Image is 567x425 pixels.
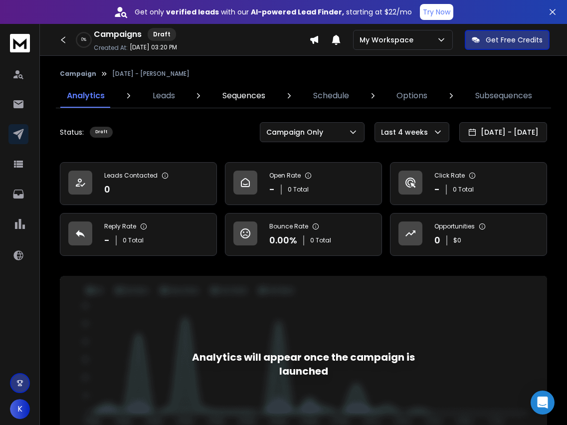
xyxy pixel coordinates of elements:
p: Opportunities [434,222,475,230]
p: Get only with our starting at $22/mo [135,7,412,17]
p: Leads Contacted [104,172,158,180]
p: 0 Total [453,186,474,194]
p: [DATE] - [PERSON_NAME] [112,70,189,78]
a: Open Rate-0 Total [225,162,382,205]
p: Options [396,90,427,102]
button: [DATE] - [DATE] [459,122,547,142]
p: - [104,233,110,247]
a: Leads [147,84,181,108]
p: $ 0 [453,236,461,244]
p: Open Rate [269,172,301,180]
p: Created At: [94,44,128,52]
p: 0.00 % [269,233,297,247]
p: Try Now [423,7,450,17]
div: Analytics will appear once the campaign is launched [182,350,425,378]
p: Bounce Rate [269,222,308,230]
a: Reply Rate-0 Total [60,213,217,256]
button: Get Free Credits [465,30,550,50]
p: 0 Total [123,236,144,244]
p: [DATE] 03:20 PM [130,43,177,51]
p: Subsequences [475,90,532,102]
p: Last 4 weeks [381,127,432,137]
a: Schedule [307,84,355,108]
p: 0 Total [310,236,331,244]
a: Sequences [216,84,271,108]
a: Analytics [61,84,111,108]
div: Draft [90,127,113,138]
p: Campaign Only [266,127,327,137]
button: K [10,399,30,419]
strong: verified leads [166,7,219,17]
div: Open Intercom Messenger [531,391,555,415]
p: Get Free Credits [486,35,543,45]
button: Campaign [60,70,96,78]
a: Click Rate-0 Total [390,162,547,205]
a: Subsequences [469,84,538,108]
p: Sequences [222,90,265,102]
button: Try Now [420,4,453,20]
p: - [434,183,440,197]
p: Analytics [67,90,105,102]
p: Status: [60,127,84,137]
div: Draft [148,28,176,41]
p: 0 Total [288,186,309,194]
a: Leads Contacted0 [60,162,217,205]
a: Opportunities0$0 [390,213,547,256]
p: - [269,183,275,197]
img: logo [10,34,30,52]
a: Options [390,84,433,108]
p: 0 [434,233,440,247]
h1: Campaigns [94,28,142,40]
p: Click Rate [434,172,465,180]
p: Reply Rate [104,222,136,230]
p: 0 % [81,37,86,43]
a: Bounce Rate0.00%0 Total [225,213,382,256]
p: Leads [153,90,175,102]
strong: AI-powered Lead Finder, [251,7,344,17]
p: 0 [104,183,110,197]
p: My Workspace [360,35,417,45]
p: Schedule [313,90,349,102]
